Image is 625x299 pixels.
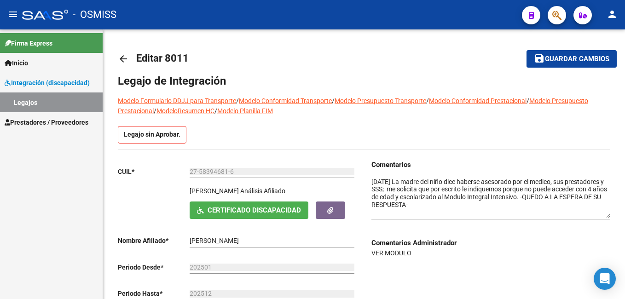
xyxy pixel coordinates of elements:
[217,107,273,115] a: Modelo Planilla FIM
[527,50,617,67] button: Guardar cambios
[118,126,186,144] p: Legajo sin Aprobar.
[607,9,618,20] mat-icon: person
[118,288,190,299] p: Periodo Hasta
[5,117,88,127] span: Prestadores / Proveedores
[545,55,609,63] span: Guardar cambios
[5,78,90,88] span: Integración (discapacidad)
[73,5,116,25] span: - OSMISS
[7,9,18,20] mat-icon: menu
[371,238,610,248] h3: Comentarios Administrador
[240,186,285,196] div: Análisis Afiliado
[594,268,616,290] div: Open Intercom Messenger
[239,97,332,104] a: Modelo Conformidad Transporte
[118,97,236,104] a: Modelo Formulario DDJJ para Transporte
[118,167,190,177] p: CUIL
[5,58,28,68] span: Inicio
[118,262,190,272] p: Periodo Desde
[118,74,610,88] h1: Legajo de Integración
[371,160,610,170] h3: Comentarios
[429,97,527,104] a: Modelo Conformidad Prestacional
[208,207,301,215] span: Certificado Discapacidad
[190,201,308,218] button: Certificado Discapacidad
[190,186,239,196] p: [PERSON_NAME]
[118,236,190,246] p: Nombre Afiliado
[371,248,610,258] p: VER MODULO
[118,53,129,64] mat-icon: arrow_back
[335,97,426,104] a: Modelo Presupuesto Transporte
[5,38,52,48] span: Firma Express
[136,52,189,64] span: Editar 8011
[156,107,214,115] a: ModeloResumen HC
[534,53,545,64] mat-icon: save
